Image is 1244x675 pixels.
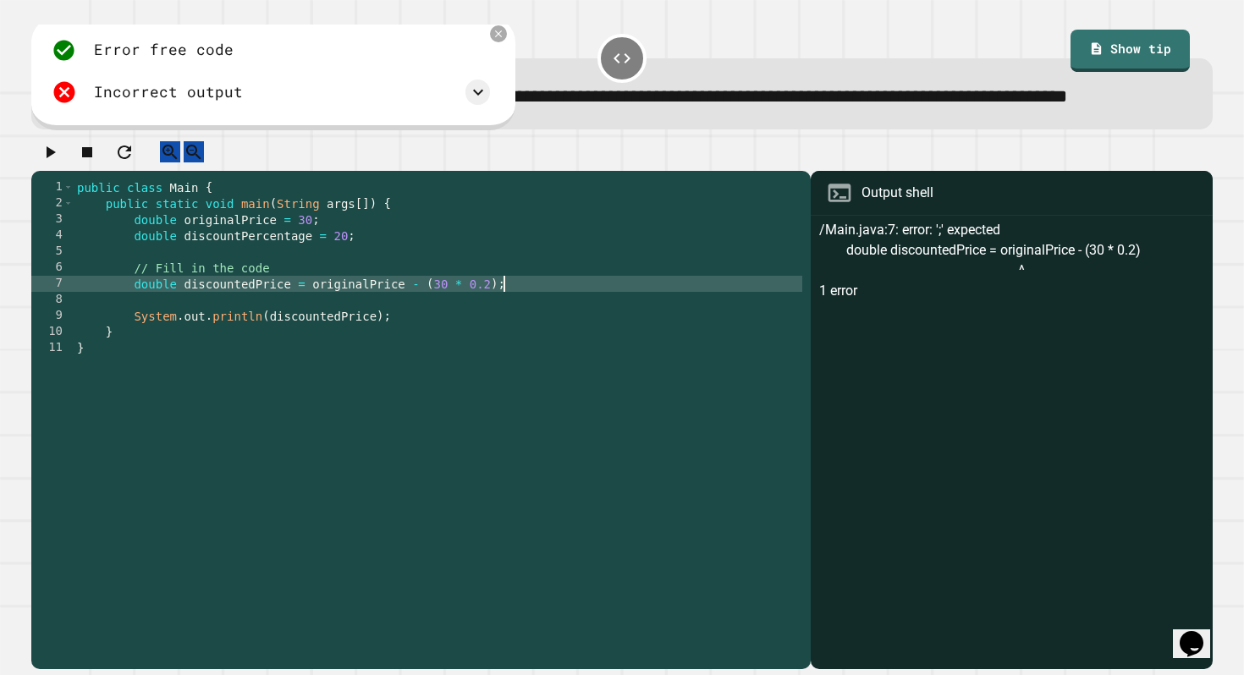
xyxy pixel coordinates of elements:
div: 3 [31,211,74,228]
div: 6 [31,260,74,276]
div: 5 [31,244,74,260]
div: 4 [31,228,74,244]
a: Show tip [1071,30,1190,72]
div: 9 [31,308,74,324]
iframe: chat widget [1173,607,1227,658]
span: Toggle code folding, rows 1 through 11 [63,179,73,195]
div: 1 [31,179,74,195]
div: Output shell [861,183,933,203]
div: 10 [31,324,74,340]
div: /Main.java:7: error: ';' expected double discountedPrice = originalPrice - (30 * 0.2) ^ 1 error [819,220,1205,669]
div: Incorrect output [94,81,243,103]
div: 8 [31,292,74,308]
div: 11 [31,340,74,356]
span: Toggle code folding, rows 2 through 10 [63,195,73,211]
div: 7 [31,276,74,292]
div: 2 [31,195,74,211]
div: Error free code [94,39,234,61]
